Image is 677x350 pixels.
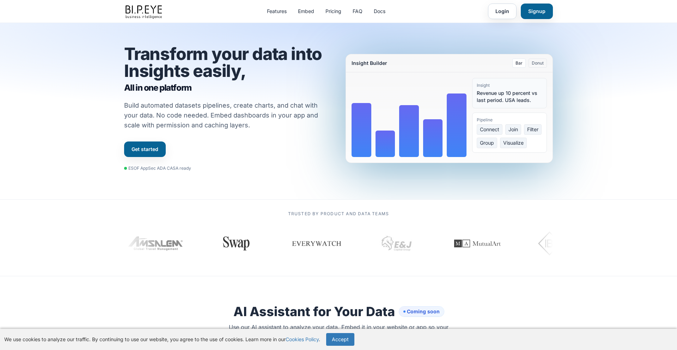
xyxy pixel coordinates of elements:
[233,304,444,319] h2: AI Assistant for Your Data
[500,138,527,148] span: Visualize
[521,4,553,19] a: Signup
[477,117,542,123] div: Pipeline
[124,101,327,130] p: Build automated datasets pipelines, create charts, and chat with your data. No code needed. Embed...
[291,233,342,254] img: Everywatch
[512,59,526,68] button: Bar
[124,165,191,171] div: ESOF AppSec ADA CASA ready
[124,4,164,19] img: bipeye-logo
[124,211,553,217] p: Trusted by product and data teams
[353,8,362,15] a: FAQ
[128,236,184,251] img: Amsalem
[326,333,354,346] button: Accept
[4,336,320,343] p: We use cookies to analyze our traffic. By continuing to use our website, you agree to the use of ...
[379,226,415,261] img: EJ Capital
[352,60,387,67] div: Insight Builder
[399,307,444,316] span: Coming soon
[352,78,466,157] div: Bar chart
[538,229,578,258] img: IBI
[477,138,497,148] span: Group
[477,83,542,88] div: Insight
[446,226,509,261] img: MutualArt
[286,336,319,342] a: Cookies Policy
[124,46,331,93] h1: Transform your data into Insights easily,
[488,4,517,19] a: Login
[524,124,542,135] span: Filter
[477,124,502,135] span: Connect
[220,323,457,340] p: Use our AI assistant to analyze your data. Embed it in your website or app so your customers can ...
[124,82,331,93] span: All in one platform
[220,236,252,251] img: Swap
[267,8,287,15] a: Features
[325,8,341,15] a: Pricing
[505,124,521,135] span: Join
[124,141,166,157] a: Get started
[529,59,547,68] button: Donut
[477,90,542,104] div: Revenue up 10 percent vs last period. USA leads.
[298,8,314,15] a: Embed
[374,8,385,15] a: Docs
